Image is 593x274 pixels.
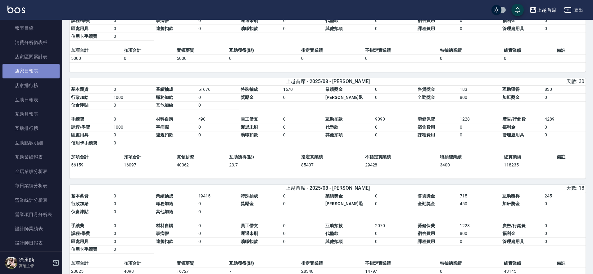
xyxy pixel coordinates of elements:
span: 課程費用 [418,26,435,31]
span: 代墊款 [325,125,338,130]
td: 0 [543,230,586,238]
td: 183 [458,86,501,94]
span: 基本薪資 [71,87,88,92]
a: 設計師日報表 [2,236,60,250]
td: 特抽總業績 [438,153,502,161]
td: 0 [282,25,324,33]
td: 0 [197,230,239,238]
td: 扣項合計 [122,46,175,55]
td: 總實業績 [502,46,555,55]
span: 信用卡手續費 [71,34,97,39]
span: 材料自購 [156,117,173,122]
span: 互助扣款 [325,117,343,122]
td: 不指定實業績 [364,259,439,267]
a: 全店業績分析表 [2,164,60,179]
span: 曠職扣款 [241,132,258,137]
td: 0 [112,101,155,109]
table: a dense table [70,192,586,260]
td: 指定實業績 [300,259,364,267]
td: 450 [458,200,501,208]
span: 遲退未刷 [241,231,258,236]
td: 0 [122,55,175,63]
span: 課程/學費 [71,125,90,130]
span: 管理處用具 [502,26,524,31]
button: save [511,4,524,16]
td: 互助獲得(點) [228,153,299,161]
td: 118235 [502,161,555,169]
td: 0 [282,94,324,102]
td: 1000 [112,123,155,131]
td: 5000 [70,55,122,63]
span: [PERSON_NAME]退 [325,95,363,100]
a: 消費分析儀表板 [2,35,60,50]
td: 245 [543,192,586,200]
td: 830 [543,86,586,94]
td: 490 [197,115,239,123]
a: 報表目錄 [2,21,60,35]
td: 0 [112,25,155,33]
td: 0 [112,131,155,139]
td: 0 [112,115,155,123]
td: 0 [282,238,324,246]
a: 互助業績報表 [2,150,60,164]
td: 0 [112,139,155,147]
td: 0 [282,17,324,25]
span: 違規扣款 [156,239,173,244]
span: 代墊款 [325,231,338,236]
span: 其他扣項 [325,132,343,137]
span: 福利金 [502,231,515,236]
a: 營業項目月分析表 [2,207,60,222]
a: 互助排行榜 [2,121,60,135]
span: 售貨獎金 [418,193,435,198]
span: 員工借支 [241,223,258,228]
span: 售貨獎金 [418,87,435,92]
td: 加項合計 [70,259,122,267]
td: 51676 [197,86,239,94]
td: 0 [502,55,555,63]
span: 行政加給 [71,95,88,100]
span: 信用卡手續費 [71,247,97,252]
table: a dense table [70,86,586,153]
a: 互助日報表 [2,93,60,107]
span: 宿舍費用 [418,18,435,23]
span: 全勤獎金 [418,95,435,100]
span: 業績獎金 [325,87,343,92]
span: 其他加給 [156,103,173,108]
span: 特殊抽成 [241,193,258,198]
td: 0 [197,200,239,208]
span: 互助扣款 [325,223,343,228]
span: 材料自購 [156,223,173,228]
span: 基本薪資 [71,193,88,198]
button: 上越首席 [527,4,559,16]
td: 0 [458,25,501,33]
span: 課程費用 [418,132,435,137]
span: 區處用具 [71,132,88,137]
a: 互助月報表 [2,107,60,121]
a: 互助點數明細 [2,136,60,150]
button: 登出 [562,4,586,16]
td: 0 [197,123,239,131]
td: 指定實業績 [300,153,364,161]
td: 0 [373,192,416,200]
td: 0 [373,230,416,238]
td: 1000 [112,94,155,102]
td: 0 [112,222,155,230]
td: 0 [197,131,239,139]
span: 業績獎金 [325,193,343,198]
span: 曠職扣款 [241,26,258,31]
td: 扣項合計 [122,259,175,267]
td: 0 [112,192,155,200]
td: 加項合計 [70,46,122,55]
a: 營業統計分析表 [2,193,60,207]
a: 設計師業績分析表 [2,250,60,265]
h5: 徐丞勛 [19,257,51,263]
span: 事病假 [156,231,169,236]
td: 0 [543,238,586,246]
span: 課程費用 [418,239,435,244]
td: 0 [282,230,324,238]
span: 宿舍費用 [418,231,435,236]
td: 0 [438,55,502,63]
td: 3400 [438,161,502,169]
td: 19415 [197,192,239,200]
td: 特抽總業績 [438,259,502,267]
